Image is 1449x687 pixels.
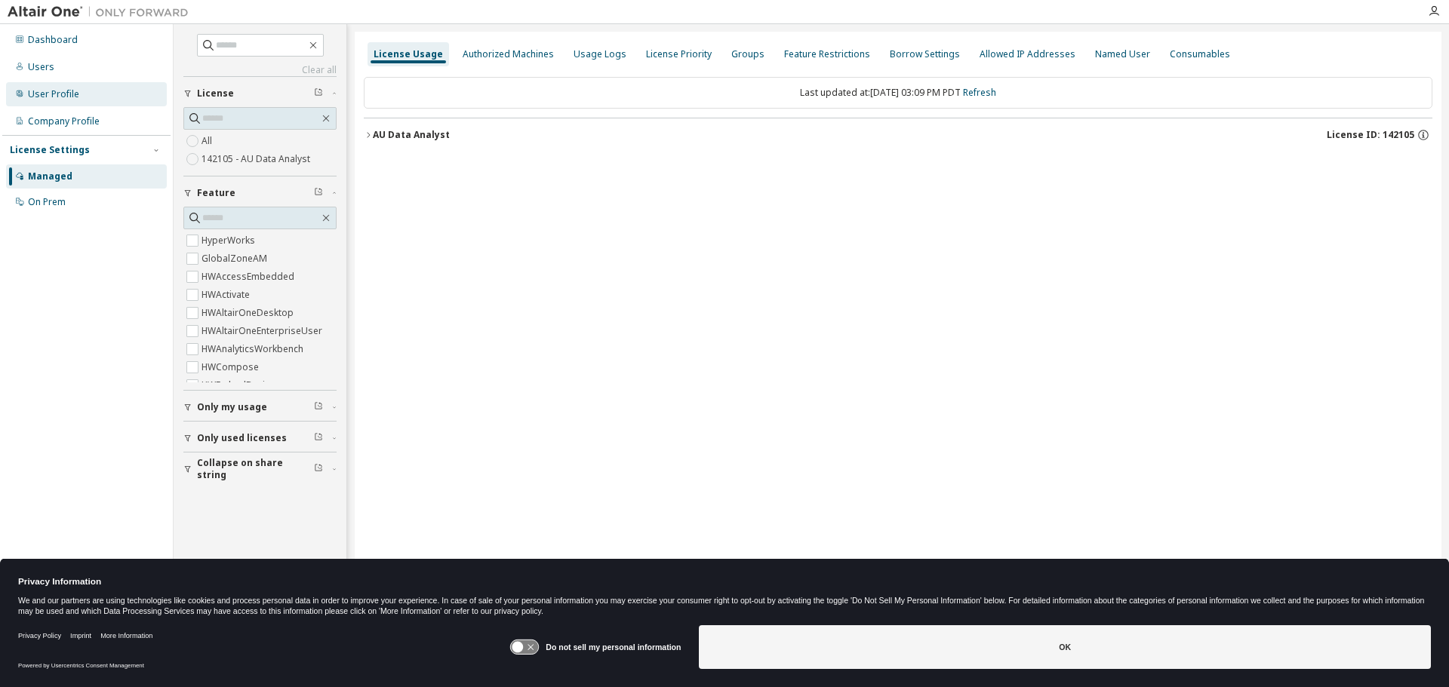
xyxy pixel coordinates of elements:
[202,358,262,376] label: HWCompose
[731,48,764,60] div: Groups
[28,196,66,208] div: On Prem
[314,401,323,413] span: Clear filter
[1327,129,1414,141] span: License ID: 142105
[183,64,337,76] a: Clear all
[463,48,554,60] div: Authorized Machines
[28,61,54,73] div: Users
[980,48,1075,60] div: Allowed IP Addresses
[364,77,1432,109] div: Last updated at: [DATE] 03:09 PM PDT
[28,170,72,182] div: Managed
[202,132,215,150] label: All
[574,48,626,60] div: Usage Logs
[373,129,450,141] div: AU Data Analyst
[197,187,235,199] span: Feature
[197,401,267,413] span: Only my usage
[202,304,297,322] label: HWAltairOneDesktop
[646,48,712,60] div: License Priority
[1170,48,1230,60] div: Consumables
[202,286,253,304] label: HWActivate
[314,187,323,199] span: Clear filter
[183,422,337,455] button: Only used licenses
[374,48,443,60] div: License Usage
[197,432,287,444] span: Only used licenses
[202,250,270,268] label: GlobalZoneAM
[183,452,337,486] button: Collapse on share string
[314,463,323,475] span: Clear filter
[28,34,78,46] div: Dashboard
[1095,48,1150,60] div: Named User
[202,150,313,168] label: 142105 - AU Data Analyst
[183,391,337,424] button: Only my usage
[183,176,337,210] button: Feature
[197,87,234,100] span: License
[28,115,100,127] div: Company Profile
[202,322,325,340] label: HWAltairOneEnterpriseUser
[963,86,996,99] a: Refresh
[314,87,323,100] span: Clear filter
[28,88,79,100] div: User Profile
[202,340,306,358] label: HWAnalyticsWorkbench
[364,118,1432,152] button: AU Data AnalystLicense ID: 142105
[183,77,337,110] button: License
[890,48,960,60] div: Borrow Settings
[197,457,314,481] span: Collapse on share string
[10,144,90,156] div: License Settings
[784,48,870,60] div: Feature Restrictions
[314,432,323,444] span: Clear filter
[202,376,272,394] label: HWEmbedBasic
[202,232,258,250] label: HyperWorks
[8,5,196,20] img: Altair One
[202,268,297,286] label: HWAccessEmbedded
